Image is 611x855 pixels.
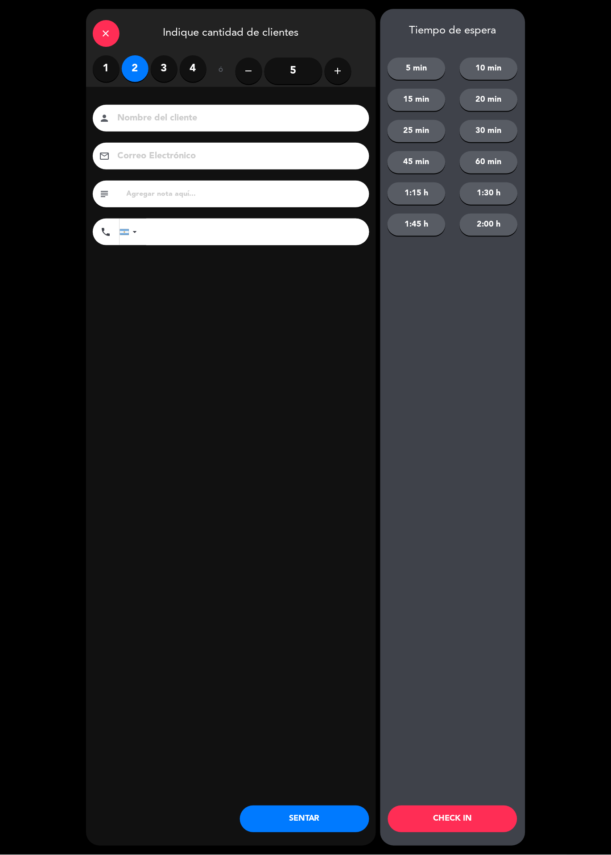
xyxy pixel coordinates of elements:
[235,58,262,84] button: remove
[460,151,518,173] button: 60 min
[126,188,363,200] input: Agregar nota aquí...
[388,120,446,142] button: 25 min
[388,182,446,205] button: 1:15 h
[122,55,149,82] label: 2
[86,9,376,55] div: Indique cantidad de clientes
[244,66,254,76] i: remove
[117,149,358,164] input: Correo Electrónico
[99,113,110,124] i: person
[460,89,518,111] button: 20 min
[325,58,351,84] button: add
[206,55,235,87] div: ó
[93,55,120,82] label: 1
[388,151,446,173] button: 45 min
[99,151,110,161] i: email
[117,111,358,126] input: Nombre del cliente
[101,227,111,237] i: phone
[101,28,111,39] i: close
[180,55,206,82] label: 4
[388,806,517,833] button: CHECK IN
[388,58,446,80] button: 5 min
[388,89,446,111] button: 15 min
[151,55,178,82] label: 3
[240,806,369,833] button: SENTAR
[460,214,518,236] button: 2:00 h
[460,120,518,142] button: 30 min
[99,189,110,199] i: subject
[333,66,343,76] i: add
[460,58,518,80] button: 10 min
[120,219,140,245] div: Argentina: +54
[388,214,446,236] button: 1:45 h
[380,25,525,37] div: Tiempo de espera
[460,182,518,205] button: 1:30 h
